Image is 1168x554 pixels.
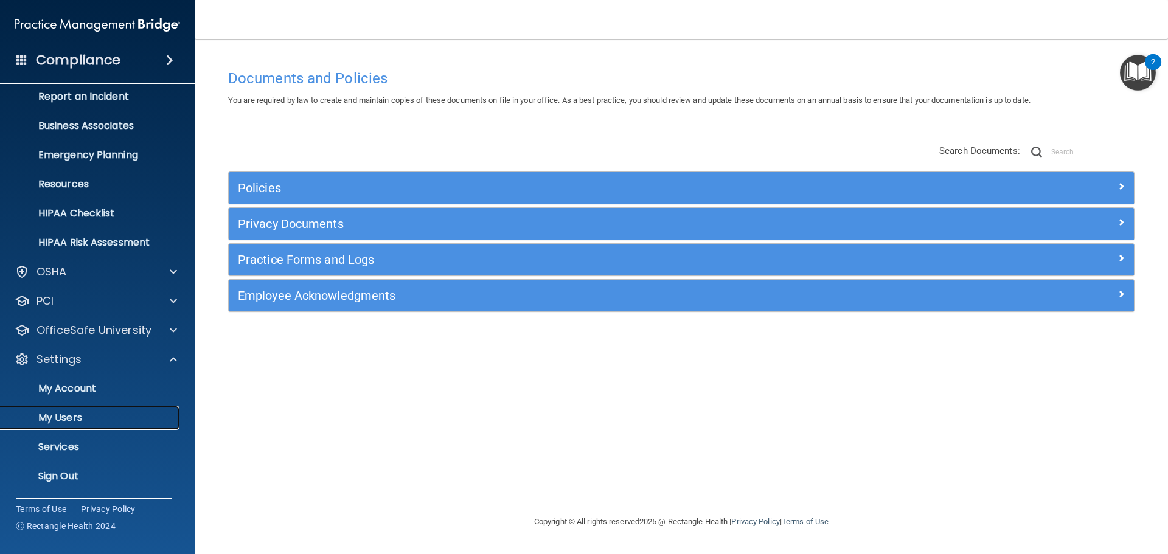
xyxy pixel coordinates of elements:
a: Privacy Documents [238,214,1125,234]
span: Ⓒ Rectangle Health 2024 [16,520,116,532]
p: Report an Incident [8,91,174,103]
p: PCI [36,294,54,308]
p: OfficeSafe University [36,323,151,338]
p: Services [8,441,174,453]
a: Terms of Use [16,503,66,515]
input: Search [1051,143,1135,161]
a: Settings [15,352,177,367]
h5: Employee Acknowledgments [238,289,899,302]
a: PCI [15,294,177,308]
a: Privacy Policy [81,503,136,515]
p: Settings [36,352,82,367]
a: Policies [238,178,1125,198]
a: OSHA [15,265,177,279]
p: HIPAA Risk Assessment [8,237,174,249]
a: Privacy Policy [731,517,779,526]
span: You are required by law to create and maintain copies of these documents on file in your office. ... [228,95,1031,105]
img: ic-search.3b580494.png [1031,147,1042,158]
p: OSHA [36,265,67,279]
h5: Policies [238,181,899,195]
p: My Users [8,412,174,424]
a: OfficeSafe University [15,323,177,338]
p: My Account [8,383,174,395]
a: Employee Acknowledgments [238,286,1125,305]
p: HIPAA Checklist [8,207,174,220]
a: Practice Forms and Logs [238,250,1125,269]
div: 2 [1151,62,1155,78]
p: Sign Out [8,470,174,482]
p: Emergency Planning [8,149,174,161]
img: PMB logo [15,13,180,37]
h5: Privacy Documents [238,217,899,230]
h4: Documents and Policies [228,71,1135,86]
button: Open Resource Center, 2 new notifications [1120,55,1156,91]
h4: Compliance [36,52,120,69]
p: Business Associates [8,120,174,132]
p: Resources [8,178,174,190]
span: Search Documents: [939,145,1020,156]
div: Copyright © All rights reserved 2025 @ Rectangle Health | | [459,502,903,541]
h5: Practice Forms and Logs [238,253,899,266]
a: Terms of Use [782,517,829,526]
